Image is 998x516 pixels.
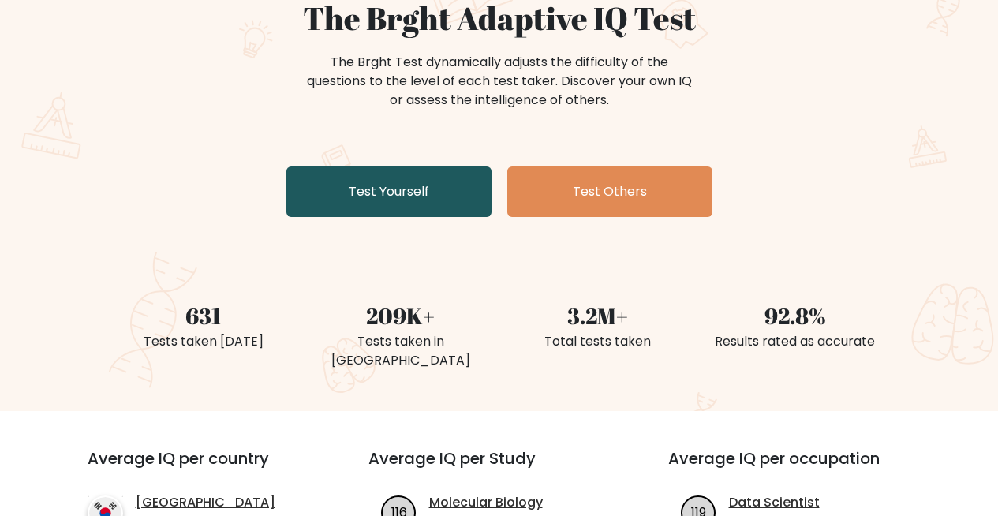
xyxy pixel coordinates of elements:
[312,299,490,332] div: 209K+
[706,332,884,351] div: Results rated as accurate
[312,332,490,370] div: Tests taken in [GEOGRAPHIC_DATA]
[88,449,312,487] h3: Average IQ per country
[429,493,543,512] a: Molecular Biology
[302,53,697,110] div: The Brght Test dynamically adjusts the difficulty of the questions to the level of each test take...
[729,493,820,512] a: Data Scientist
[706,299,884,332] div: 92.8%
[668,449,930,487] h3: Average IQ per occupation
[114,332,293,351] div: Tests taken [DATE]
[136,493,275,512] a: [GEOGRAPHIC_DATA]
[286,166,492,217] a: Test Yourself
[509,299,687,332] div: 3.2M+
[507,166,712,217] a: Test Others
[368,449,630,487] h3: Average IQ per Study
[114,299,293,332] div: 631
[509,332,687,351] div: Total tests taken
